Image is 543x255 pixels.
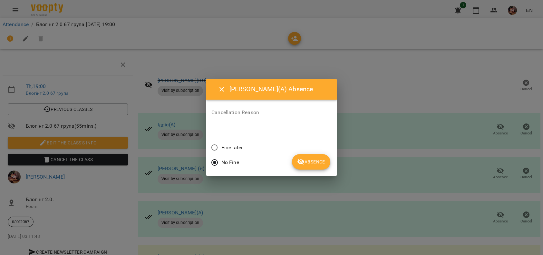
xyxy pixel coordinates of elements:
[292,154,330,170] button: Absence
[214,82,229,97] button: Close
[221,159,239,166] span: No Fine
[211,110,332,115] label: Cancellation Reason
[221,144,243,152] span: Fine later
[297,158,325,166] span: Absence
[229,84,329,94] h6: [PERSON_NAME](А) Absence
